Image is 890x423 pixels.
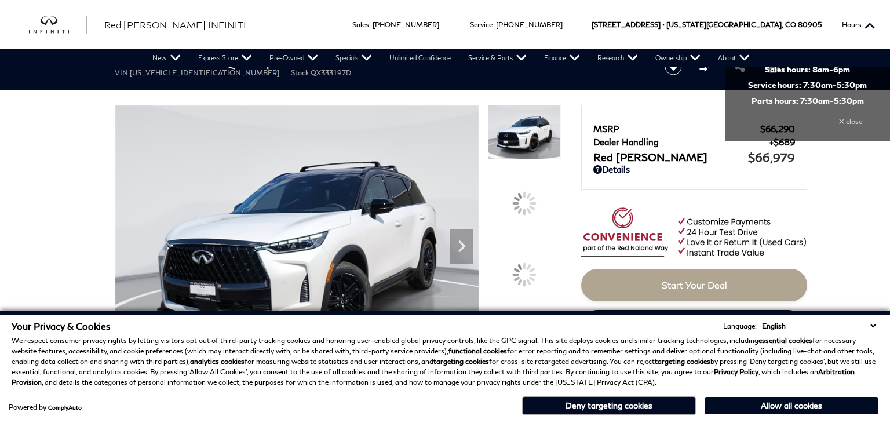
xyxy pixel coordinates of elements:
[759,320,878,331] select: Language Select
[769,137,795,147] span: $689
[812,64,850,74] span: 8am-6pm
[115,68,130,77] span: VIN:
[496,20,563,29] a: [PHONE_NUMBER]
[104,18,246,32] a: Red [PERSON_NAME] INFINITI
[705,397,878,414] button: Allow all cookies
[592,20,822,29] a: [STREET_ADDRESS] • [US_STATE][GEOGRAPHIC_DATA], CO 80905
[450,229,473,264] div: Next
[352,20,369,29] span: Sales
[662,279,727,290] span: Start Your Deal
[748,150,795,164] span: $66,979
[261,49,327,67] a: Pre-Owned
[593,123,795,134] a: MSRP $66,290
[758,336,812,345] strong: essential cookies
[723,323,757,330] div: Language:
[144,49,758,67] nav: Main Navigation
[115,105,479,378] img: New 2026 2T RAD WHT INFINITI Sport AWD image 1
[748,96,867,105] span: Parts hours:
[327,49,381,67] a: Specials
[448,347,507,355] strong: functional cookies
[488,105,561,160] img: New 2026 2T RAD WHT INFINITI Sport AWD image 1
[459,49,535,67] a: Service & Parts
[130,68,279,77] span: [US_VEHICLE_IDENTIFICATION_NUMBER]
[593,137,769,147] span: Dealer Handling
[369,20,371,29] span: :
[433,357,489,366] strong: targeting cookies
[593,150,795,164] a: Red [PERSON_NAME] $66,979
[748,64,867,80] span: Sales hours:
[522,396,696,415] button: Deny targeting cookies
[714,367,758,376] a: Privacy Policy
[189,49,261,67] a: Express Store
[291,68,311,77] span: Stock:
[647,49,709,67] a: Ownership
[12,320,111,331] span: Your Privacy & Cookies
[748,80,867,96] span: Service hours:
[535,49,589,67] a: Finance
[311,68,351,77] span: QX333197D
[709,49,758,67] a: About
[698,58,715,75] button: Compare Vehicle
[581,269,807,301] a: Start Your Deal
[29,16,87,34] img: INFINITI
[800,96,864,105] span: 7:30am-5:30pm
[493,20,494,29] span: :
[655,357,710,366] strong: targeting cookies
[29,16,87,34] a: infiniti
[803,80,867,90] span: 7:30am-5:30pm
[593,151,748,163] span: Red [PERSON_NAME]
[190,357,245,366] strong: analytics cookies
[589,49,647,67] a: Research
[144,49,189,67] a: New
[381,49,459,67] a: Unlimited Confidence
[470,20,493,29] span: Service
[373,20,439,29] a: [PHONE_NUMBER]
[593,123,760,134] span: MSRP
[48,404,82,411] a: ComplyAuto
[104,19,246,30] span: Red [PERSON_NAME] INFINITI
[748,105,867,129] div: close
[12,336,878,388] p: We respect consumer privacy rights by letting visitors opt out of third-party tracking cookies an...
[593,164,795,174] a: Details
[9,404,82,411] div: Powered by
[593,137,795,147] a: Dealer Handling $689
